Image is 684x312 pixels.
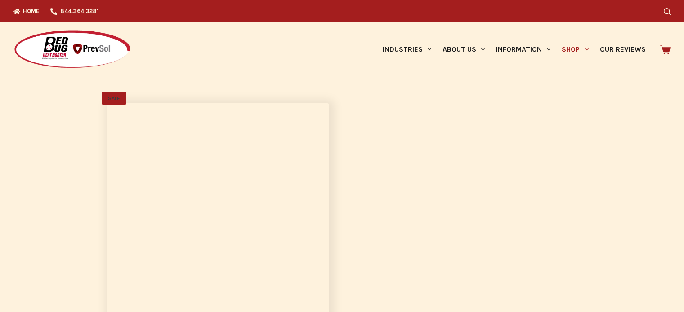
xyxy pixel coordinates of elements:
[13,30,131,70] img: Prevsol/Bed Bug Heat Doctor
[377,22,437,76] a: Industries
[377,22,651,76] nav: Primary
[437,22,490,76] a: About Us
[556,22,594,76] a: Shop
[102,92,126,105] span: SALE
[491,22,556,76] a: Information
[664,8,671,15] button: Search
[594,22,651,76] a: Our Reviews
